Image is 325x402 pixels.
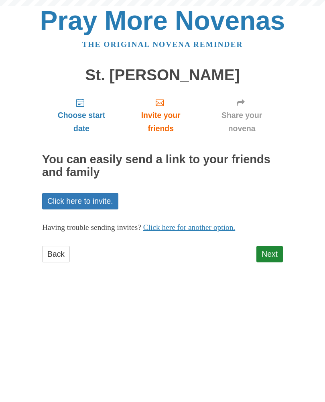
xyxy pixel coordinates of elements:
a: Back [42,246,70,262]
a: Share your novena [201,91,283,139]
span: Invite your friends [129,109,193,135]
a: Pray More Novenas [40,6,285,35]
a: Choose start date [42,91,121,139]
a: Click here to invite. [42,193,118,209]
h1: St. [PERSON_NAME] [42,67,283,84]
a: Invite your friends [121,91,201,139]
span: Choose start date [50,109,113,135]
a: The original novena reminder [82,40,243,49]
span: Share your novena [209,109,275,135]
span: Having trouble sending invites? [42,223,141,231]
a: Next [256,246,283,262]
h2: You can easily send a link to your friends and family [42,153,283,179]
a: Click here for another option. [143,223,236,231]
